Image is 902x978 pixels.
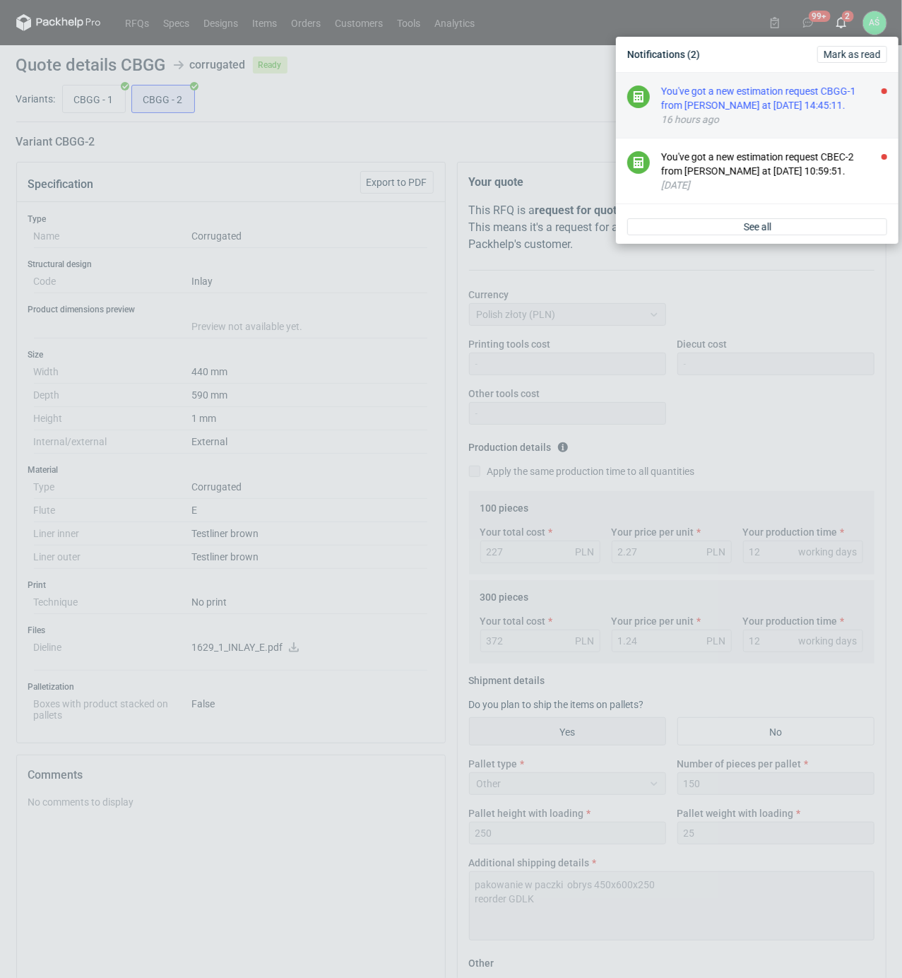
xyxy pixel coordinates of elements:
button: Mark as read [817,46,887,63]
a: See all [627,218,887,235]
div: 16 hours ago [661,112,887,126]
span: See all [744,222,771,232]
div: [DATE] [661,178,887,192]
div: Notifications (2) [622,42,893,66]
div: You've got a new estimation request CBEC-2 from [PERSON_NAME] at [DATE] 10:59:51. [661,150,887,178]
button: You've got a new estimation request CBGG-1 from [PERSON_NAME] at [DATE] 14:45:11.16 hours ago [661,84,887,126]
button: You've got a new estimation request CBEC-2 from [PERSON_NAME] at [DATE] 10:59:51.[DATE] [661,150,887,192]
div: You've got a new estimation request CBGG-1 from [PERSON_NAME] at [DATE] 14:45:11. [661,84,887,112]
span: Mark as read [824,49,881,59]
